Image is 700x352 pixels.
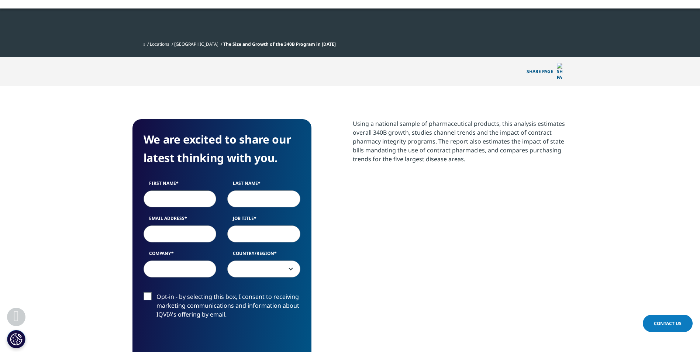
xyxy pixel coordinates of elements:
[7,330,25,348] button: Cookies Settings
[223,41,336,47] span: The Size and Growth of the 340B Program in [DATE]
[227,215,300,225] label: Job Title
[643,315,693,332] a: Contact Us
[144,292,300,323] label: Opt-in - by selecting this box, I consent to receiving marketing communications and information a...
[353,119,568,163] div: Using a national sample of pharmaceutical products, this analysis estimates overall 340B growth, ...
[557,63,562,80] img: Share PAGE
[144,215,217,225] label: Email Address
[227,180,300,190] label: Last Name
[144,130,300,167] h4: We are excited to share our latest thinking with you.
[654,320,682,327] span: Contact Us
[521,57,568,86] p: Share PAGE
[227,250,300,260] label: Country/Region
[521,57,568,86] button: Share PAGEShare PAGE
[144,250,217,260] label: Company
[174,41,218,47] a: [GEOGRAPHIC_DATA]
[150,41,169,47] a: Locations
[144,180,217,190] label: First Name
